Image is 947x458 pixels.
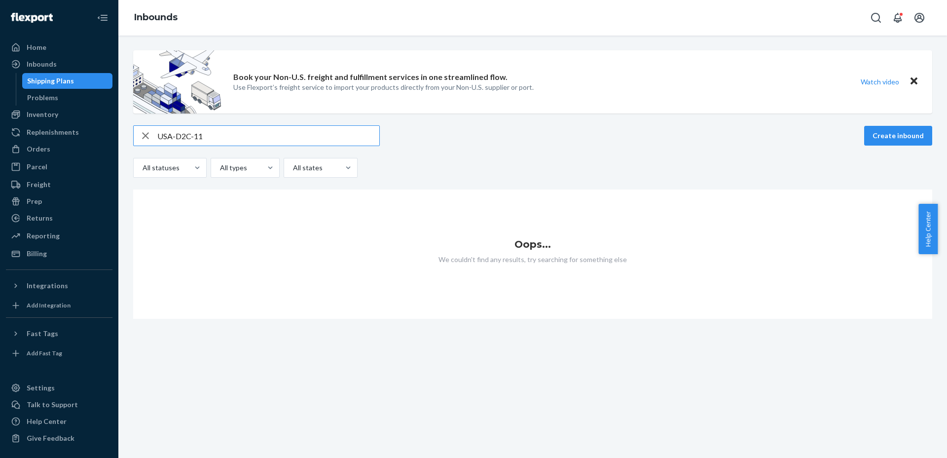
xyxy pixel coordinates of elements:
a: Inbounds [134,12,178,23]
div: Returns [27,213,53,223]
a: Shipping Plans [22,73,113,89]
a: Problems [22,90,113,106]
div: Help Center [27,417,67,426]
div: Reporting [27,231,60,241]
div: Add Integration [27,301,71,309]
h1: Oops... [133,239,932,250]
div: Inventory [27,110,58,119]
img: Flexport logo [11,13,53,23]
a: Help Center [6,414,112,429]
a: Parcel [6,159,112,175]
div: Settings [27,383,55,393]
input: All statuses [142,163,143,173]
a: Talk to Support [6,397,112,413]
div: Orders [27,144,50,154]
a: Home [6,39,112,55]
a: Billing [6,246,112,262]
div: Prep [27,196,42,206]
button: Open Search Box [866,8,886,28]
div: Billing [27,249,47,259]
a: Prep [6,193,112,209]
div: Shipping Plans [27,76,74,86]
p: Book your Non-U.S. freight and fulfillment services in one streamlined flow. [233,72,508,83]
button: Close [908,75,920,89]
ol: breadcrumbs [126,3,185,32]
p: We couldn't find any results, try searching for something else [133,255,932,265]
input: All states [292,163,293,173]
div: Integrations [27,281,68,291]
div: Replenishments [27,127,79,137]
button: Create inbound [864,126,932,146]
input: Search inbounds by name, destination, msku... [157,126,379,146]
a: Returns [6,210,112,226]
a: Add Fast Tag [6,345,112,361]
button: Fast Tags [6,326,112,342]
div: Give Feedback [27,433,74,443]
button: Give Feedback [6,430,112,446]
button: Open account menu [910,8,929,28]
a: Orders [6,141,112,157]
a: Freight [6,177,112,192]
div: Freight [27,180,51,190]
div: Home [27,42,46,52]
a: Inbounds [6,56,112,72]
a: Reporting [6,228,112,244]
div: Fast Tags [27,329,58,339]
div: Add Fast Tag [27,349,62,357]
button: Close Navigation [93,8,112,28]
button: Open notifications [888,8,908,28]
a: Settings [6,380,112,396]
button: Integrations [6,278,112,294]
div: Talk to Support [27,400,78,410]
a: Inventory [6,107,112,122]
a: Replenishments [6,124,112,140]
div: Parcel [27,162,47,172]
button: Help Center [918,204,938,254]
p: Use Flexport’s freight service to import your products directly from your Non-U.S. supplier or port. [233,82,534,92]
button: Watch video [854,75,906,89]
a: Add Integration [6,298,112,313]
div: Problems [27,93,58,103]
input: All types [219,163,220,173]
div: Inbounds [27,59,57,69]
